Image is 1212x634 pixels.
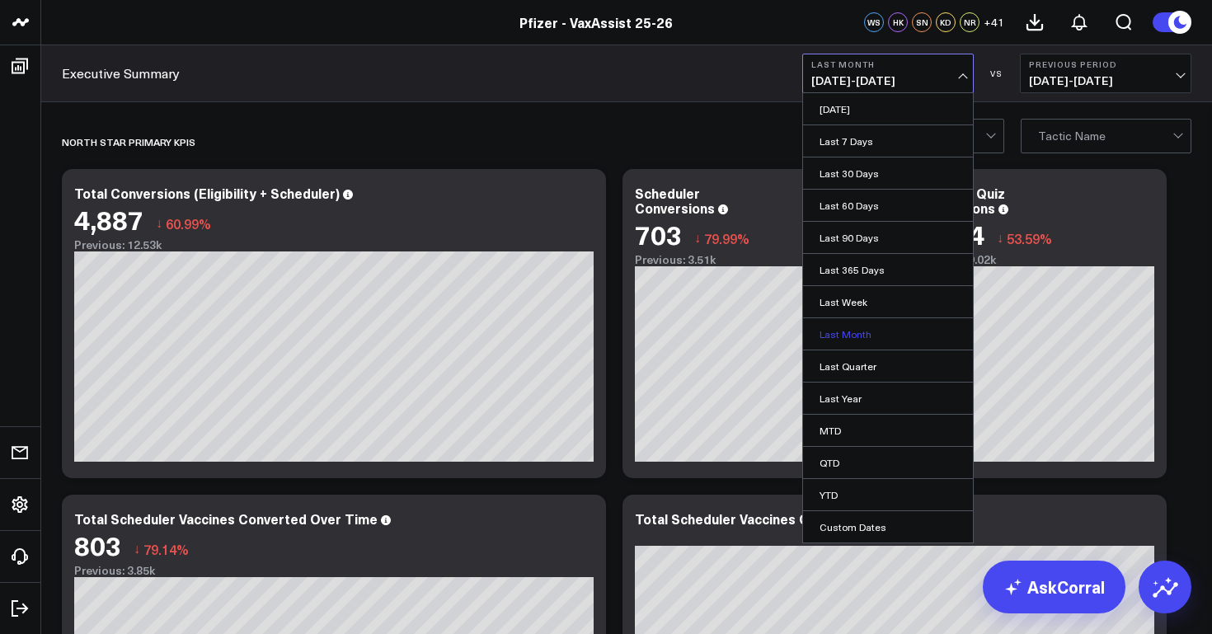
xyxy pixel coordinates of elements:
div: Previous: 3.51k [635,253,874,266]
div: North Star Primary KPIs [62,123,195,161]
a: Last Quarter [803,350,973,382]
div: HK [888,12,908,32]
a: Last Year [803,383,973,414]
span: + 41 [984,16,1004,28]
b: Previous Period [1029,59,1182,69]
div: Total Conversions (Eligibility + Scheduler) [74,184,340,202]
a: Last 30 Days [803,157,973,189]
span: 60.99% [166,214,211,232]
div: 803 [74,530,121,560]
span: ↓ [997,228,1003,249]
span: ↓ [694,228,701,249]
span: 53.59% [1007,229,1052,247]
a: Last Month [803,318,973,350]
b: Last Month [811,59,965,69]
div: Previous: 12.53k [74,238,594,251]
a: Last 60 Days [803,190,973,221]
div: VS [982,68,1012,78]
div: Previous: 9.02k [915,253,1154,266]
a: AskCorral [983,561,1125,613]
a: YTD [803,479,973,510]
a: MTD [803,415,973,446]
span: ↓ [134,538,140,560]
div: Previous: 3.85k [74,564,594,577]
a: Last 365 Days [803,254,973,285]
div: 4,887 [74,204,143,234]
span: ↓ [156,213,162,234]
div: KD [936,12,956,32]
span: [DATE] - [DATE] [1029,74,1182,87]
a: Executive Summary [62,64,180,82]
button: Last Month[DATE]-[DATE] [802,54,974,93]
span: 79.99% [704,229,749,247]
a: QTD [803,447,973,478]
a: Last 90 Days [803,222,973,253]
div: NR [960,12,979,32]
a: Pfizer - VaxAssist 25-26 [519,13,673,31]
div: Scheduler Conversions [635,184,715,217]
div: Total Scheduler Vaccines Converted [635,510,867,528]
a: [DATE] [803,93,973,124]
span: [DATE] - [DATE] [811,74,965,87]
a: Last Week [803,286,973,317]
div: 703 [635,219,682,249]
div: WS [864,12,884,32]
a: Last 7 Days [803,125,973,157]
span: 79.14% [143,540,189,558]
div: SN [912,12,932,32]
button: Previous Period[DATE]-[DATE] [1020,54,1191,93]
div: Total Scheduler Vaccines Converted Over Time [74,510,378,528]
a: Custom Dates [803,511,973,542]
button: +41 [984,12,1004,32]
